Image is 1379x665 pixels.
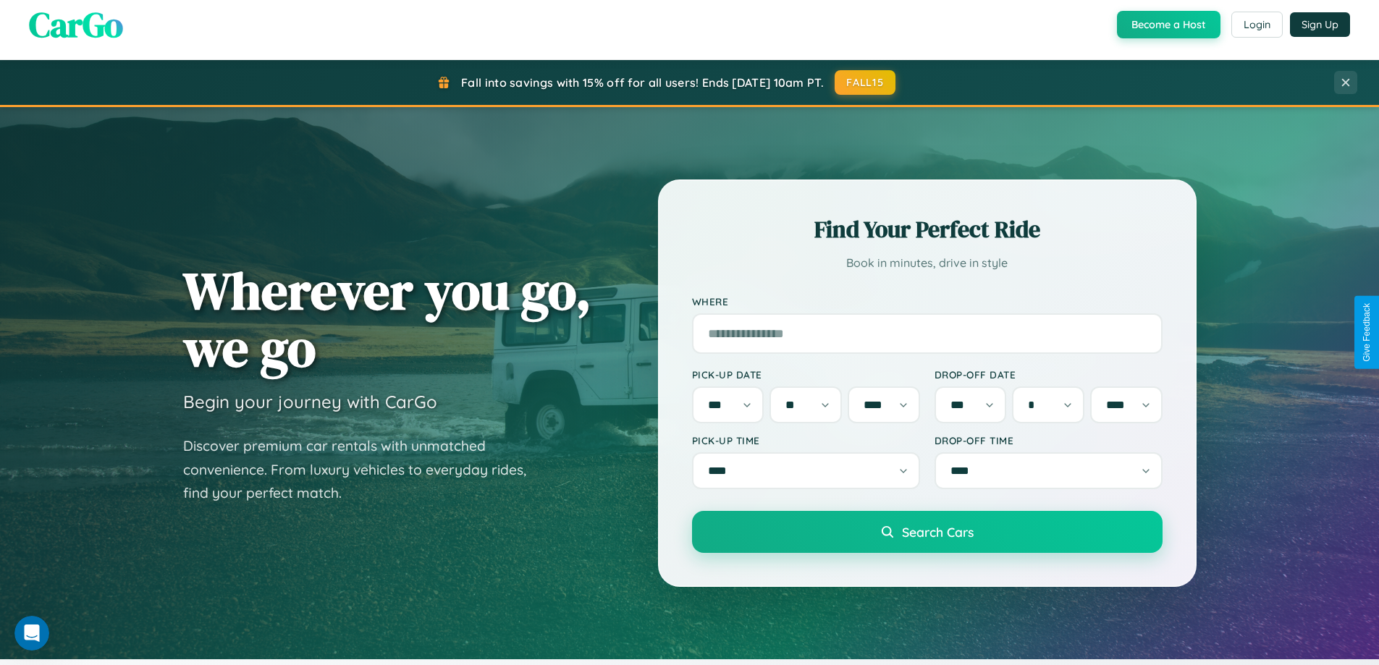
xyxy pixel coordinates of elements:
button: Search Cars [692,511,1163,553]
div: Give Feedback [1362,303,1372,362]
button: Login [1231,12,1283,38]
iframe: Intercom live chat [14,616,49,651]
label: Drop-off Date [935,368,1163,381]
h2: Find Your Perfect Ride [692,213,1163,245]
button: Become a Host [1117,11,1220,38]
span: Fall into savings with 15% off for all users! Ends [DATE] 10am PT. [461,75,824,90]
label: Where [692,295,1163,308]
p: Discover premium car rentals with unmatched convenience. From luxury vehicles to everyday rides, ... [183,434,545,505]
h3: Begin your journey with CarGo [183,391,437,412]
button: FALL15 [835,70,895,95]
span: Search Cars [902,524,974,540]
button: Sign Up [1290,12,1350,37]
span: CarGo [29,1,123,48]
p: Book in minutes, drive in style [692,253,1163,274]
label: Pick-up Date [692,368,920,381]
label: Drop-off Time [935,434,1163,446]
label: Pick-up Time [692,434,920,446]
h1: Wherever you go, we go [183,262,591,376]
